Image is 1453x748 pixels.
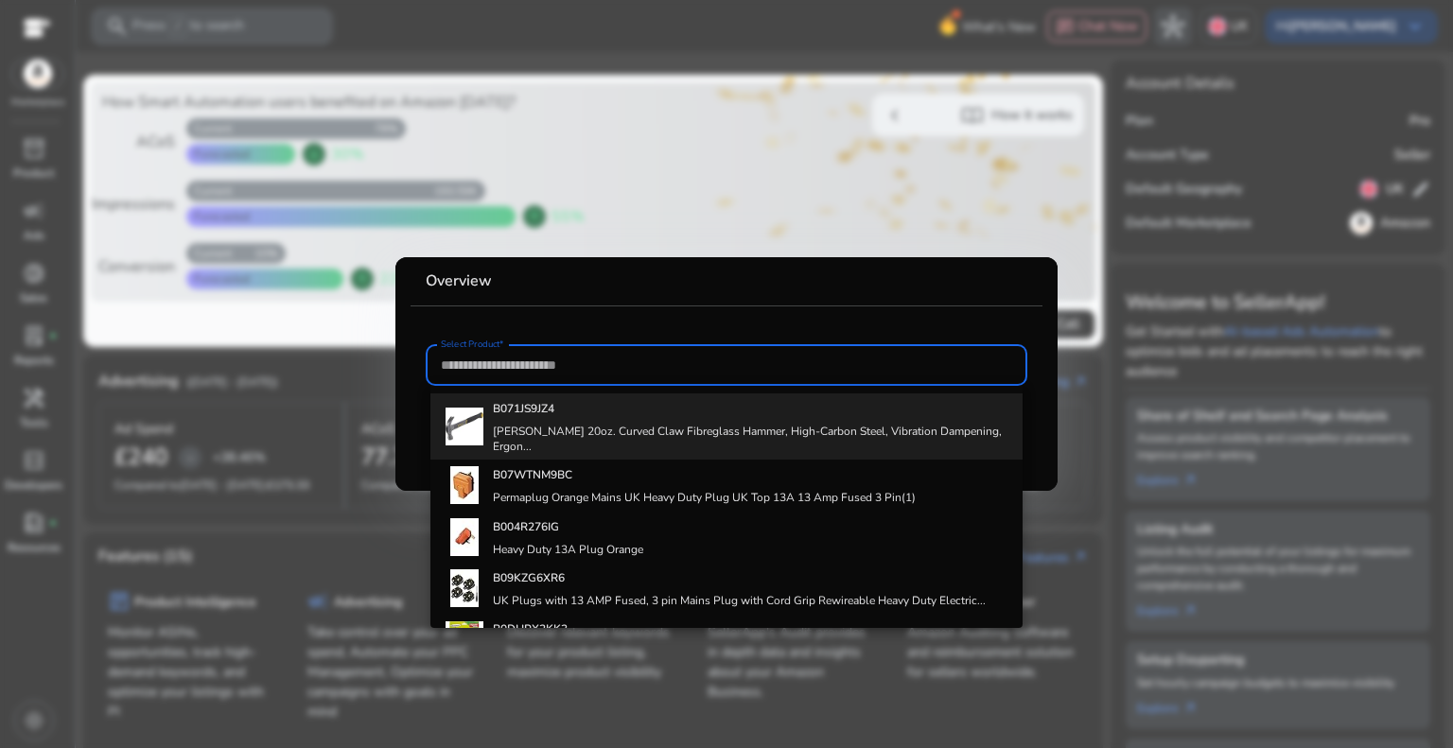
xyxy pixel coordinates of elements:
[441,338,504,351] mat-label: Select Product*
[493,542,643,557] h4: Heavy Duty 13A Plug Orange
[426,270,492,291] b: Overview
[493,570,565,585] b: B09KZG6XR6
[446,518,483,556] img: 31KXsV30LmL._SX38_SY50_CR,0,0,38,50_.jpg
[446,569,483,607] img: 51CYnJzh77L._SX38_SY50_CR,0,0,38,50_.jpg
[493,519,559,534] b: B004R276IG
[493,593,986,608] h4: UK Plugs with 13 AMP Fused, 3 pin Mains Plug with Cord Grip Rewireable Heavy Duty Electric...
[446,408,483,445] img: 31-h7a2fT7L._AC_US100_.jpg
[493,424,1007,454] h4: [PERSON_NAME] 20oz. Curved Claw Fibreglass Hammer, High-Carbon Steel, Vibration Dampening, Ergon...
[446,621,483,659] img: 51GmLQUXT+L._AC_US100_.jpg
[493,401,554,416] b: B071JS9JZ4
[493,621,568,636] b: B0DHPX2KK3
[493,490,916,505] h4: Permaplug Orange Mains UK Heavy Duty Plug UK Top 13A 13 Amp Fused 3 Pin(1)
[493,467,572,482] b: B07WTNM9BC
[446,466,483,504] img: 41iwb6Dv8LL._SX38_SY50_CR,0,0,38,50_.jpg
